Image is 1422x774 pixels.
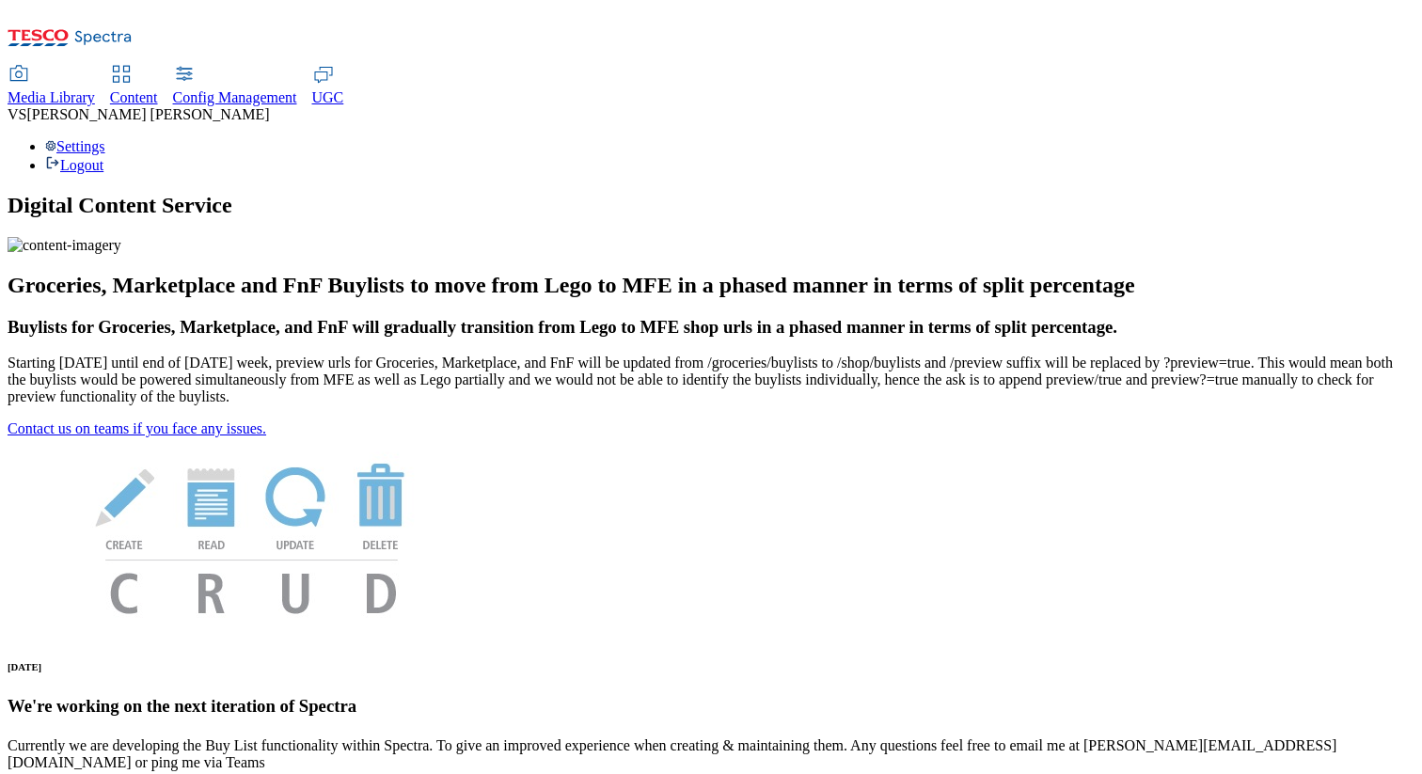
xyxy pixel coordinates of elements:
h3: Buylists for Groceries, Marketplace, and FnF will gradually transition from Lego to MFE shop urls... [8,317,1414,338]
a: Logout [45,157,103,173]
h2: Groceries, Marketplace and FnF Buylists to move from Lego to MFE in a phased manner in terms of s... [8,273,1414,298]
span: [PERSON_NAME] [PERSON_NAME] [26,106,269,122]
span: Content [110,89,158,105]
a: Config Management [173,67,297,106]
a: UGC [312,67,344,106]
h6: [DATE] [8,661,1414,672]
h1: Digital Content Service [8,193,1414,218]
a: Media Library [8,67,95,106]
a: Settings [45,138,105,154]
a: Contact us on teams if you face any issues. [8,420,266,436]
h3: We're working on the next iteration of Spectra [8,696,1414,717]
img: News Image [8,437,497,634]
p: Starting [DATE] until end of [DATE] week, preview urls for Groceries, Marketplace, and FnF will b... [8,355,1414,405]
span: VS [8,106,26,122]
span: UGC [312,89,344,105]
span: Media Library [8,89,95,105]
span: Config Management [173,89,297,105]
p: Currently we are developing the Buy List functionality within Spectra. To give an improved experi... [8,737,1414,771]
a: Content [110,67,158,106]
img: content-imagery [8,237,121,254]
